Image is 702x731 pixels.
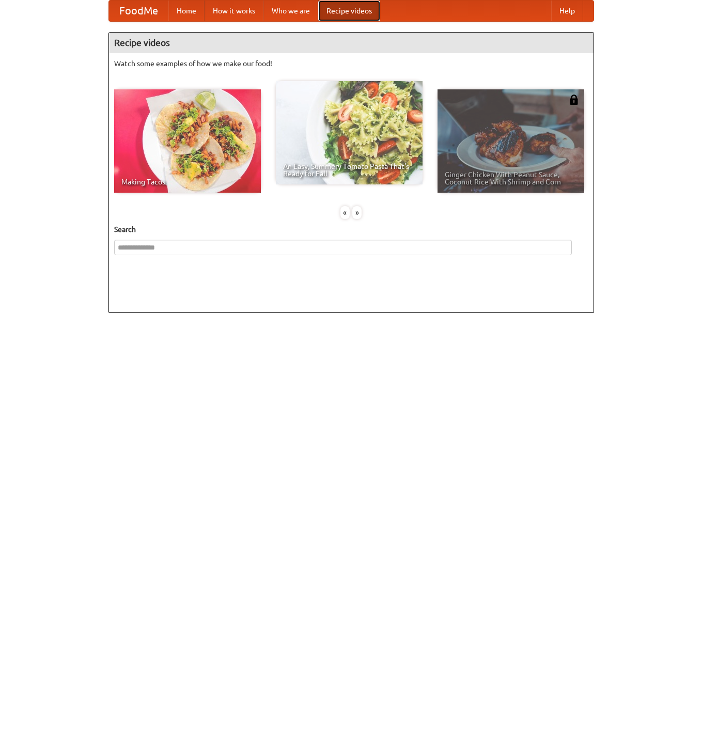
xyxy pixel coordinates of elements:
img: 483408.png [569,95,579,105]
div: « [340,206,350,219]
a: Help [551,1,583,21]
h4: Recipe videos [109,33,594,53]
a: Home [168,1,205,21]
p: Watch some examples of how we make our food! [114,58,588,69]
div: » [352,206,362,219]
h5: Search [114,224,588,235]
span: Making Tacos [121,178,254,185]
a: Who we are [263,1,318,21]
a: An Easy, Summery Tomato Pasta That's Ready for Fall [276,81,423,184]
a: FoodMe [109,1,168,21]
a: How it works [205,1,263,21]
a: Recipe videos [318,1,380,21]
span: An Easy, Summery Tomato Pasta That's Ready for Fall [283,163,415,177]
a: Making Tacos [114,89,261,193]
